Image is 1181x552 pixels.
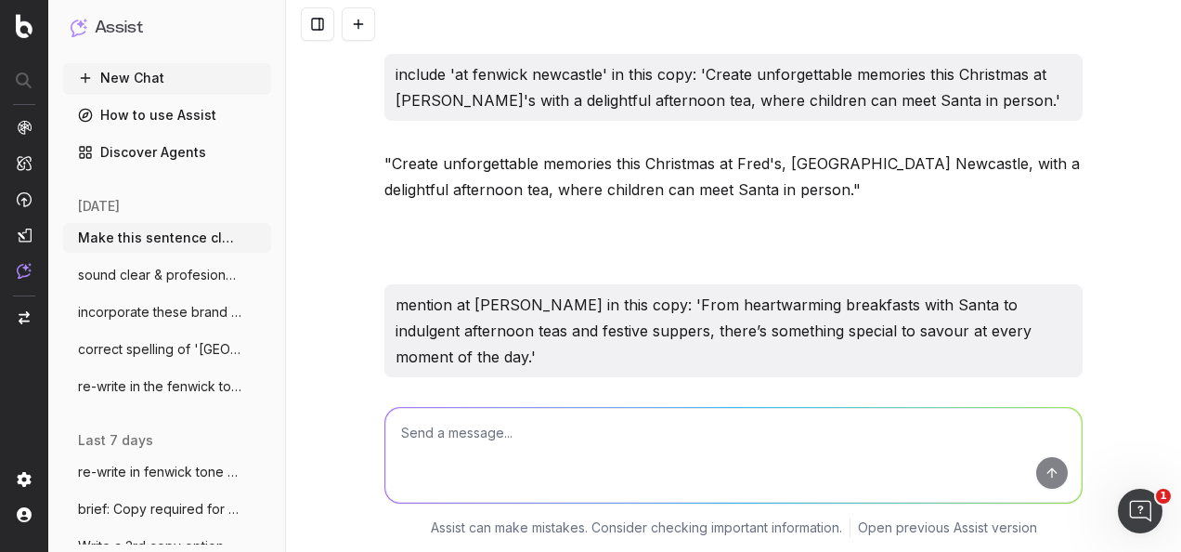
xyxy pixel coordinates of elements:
[17,155,32,171] img: Intelligence
[78,266,241,284] span: sound clear & profesional: Hi @[PERSON_NAME]
[17,120,32,135] img: Analytics
[396,292,1071,370] p: mention at [PERSON_NAME] in this copy: 'From heartwarming breakfasts with Santa to indulgent afte...
[63,494,271,524] button: brief: Copy required for A1 to go with Q
[63,260,271,290] button: sound clear & profesional: Hi @[PERSON_NAME]
[384,151,1083,203] p: "Create unforgettable memories this Christmas at Fred's, [GEOGRAPHIC_DATA] Newcastle, with a deli...
[396,61,1071,113] p: include 'at fenwick newcastle' in this copy: 'Create unforgettable memories this Christmas at [PE...
[431,519,842,537] p: Assist can make mistakes. Consider checking important information.
[19,311,30,324] img: Switch project
[63,335,271,364] button: correct spelling of '[GEOGRAPHIC_DATA]'
[63,372,271,401] button: re-write in the fenwick tone of voice: C
[63,100,271,130] a: How to use Assist
[78,303,241,322] span: incorporate these brand names: [PERSON_NAME]
[78,340,241,359] span: correct spelling of '[GEOGRAPHIC_DATA]'
[78,229,241,247] span: Make this sentence clear: 'Make magical
[71,19,87,36] img: Assist
[71,15,264,41] button: Assist
[95,15,143,41] h1: Assist
[63,63,271,93] button: New Chat
[16,14,32,38] img: Botify logo
[17,472,32,487] img: Setting
[78,197,120,216] span: [DATE]
[17,507,32,522] img: My account
[63,457,271,487] button: re-write in fenwick tone of voice: Subje
[63,138,271,167] a: Discover Agents
[78,377,241,396] span: re-write in the fenwick tone of voice: C
[63,223,271,253] button: Make this sentence clear: 'Make magical
[78,500,241,519] span: brief: Copy required for A1 to go with Q
[78,431,153,450] span: last 7 days
[17,228,32,243] img: Studio
[1118,489,1162,533] iframe: Intercom live chat
[63,297,271,327] button: incorporate these brand names: [PERSON_NAME]
[17,263,32,279] img: Assist
[17,191,32,207] img: Activation
[1156,489,1171,504] span: 1
[78,463,241,481] span: re-write in fenwick tone of voice: Subje
[858,519,1037,537] a: Open previous Assist version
